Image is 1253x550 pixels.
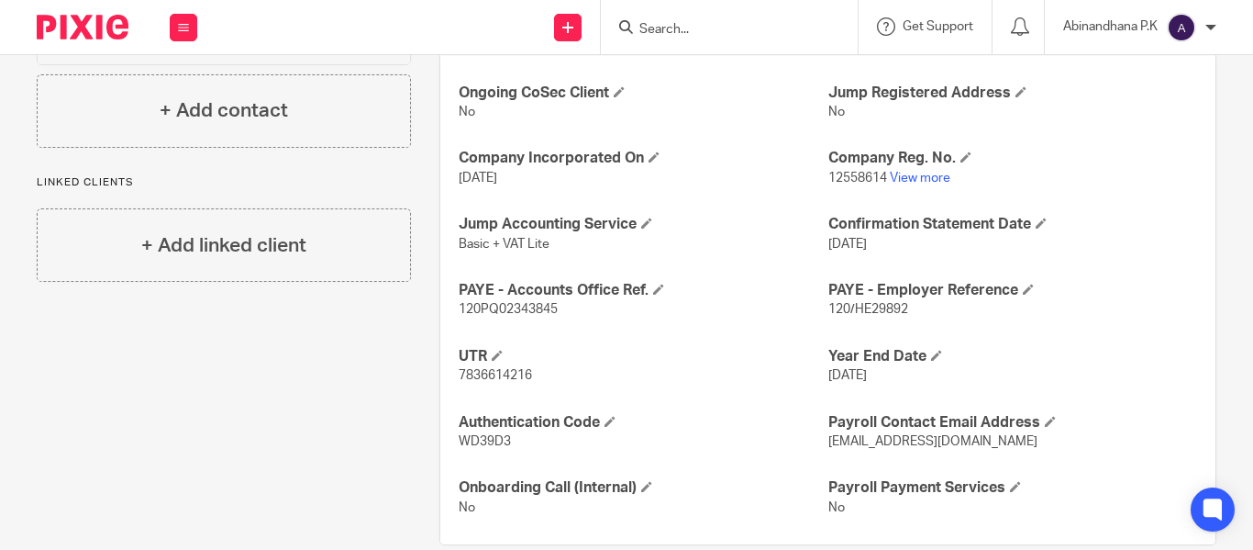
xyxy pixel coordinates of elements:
h4: PAYE - Accounts Office Ref. [459,281,827,300]
span: WD39D3 [459,435,511,448]
h4: PAYE - Employer Reference [828,281,1197,300]
span: No [828,501,845,514]
span: No [459,501,475,514]
h4: Onboarding Call (Internal) [459,478,827,498]
p: Abinandhana P.K [1063,17,1158,36]
span: No [828,106,845,118]
h4: Confirmation Statement Date [828,215,1197,234]
h4: Jump Accounting Service [459,215,827,234]
span: [EMAIL_ADDRESS][DOMAIN_NAME] [828,435,1037,448]
h4: Payroll Payment Services [828,478,1197,498]
img: Pixie [37,15,128,39]
span: Basic + VAT Lite [459,238,549,251]
span: Get Support [903,20,973,33]
h4: Jump Registered Address [828,84,1197,103]
h4: Year End Date [828,347,1197,366]
h4: + Add linked client [141,231,306,260]
span: 7836614216 [459,369,532,382]
span: [DATE] [459,172,497,185]
h4: Company Incorporated On [459,149,827,168]
span: 120/HE29892 [828,303,908,316]
span: [DATE] [828,369,867,382]
p: Linked clients [37,175,411,190]
h4: + Add contact [160,96,288,125]
a: View more [890,172,950,185]
span: 12558614 [828,172,887,185]
img: svg%3E [1167,13,1196,42]
span: [DATE] [828,238,867,251]
h4: Authentication Code [459,413,827,432]
span: No [459,106,475,118]
span: 120PQ02343845 [459,303,558,316]
h4: Payroll Contact Email Address [828,413,1197,432]
input: Search [638,22,803,39]
h4: UTR [459,347,827,366]
h4: Company Reg. No. [828,149,1197,168]
h4: Ongoing CoSec Client [459,84,827,103]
